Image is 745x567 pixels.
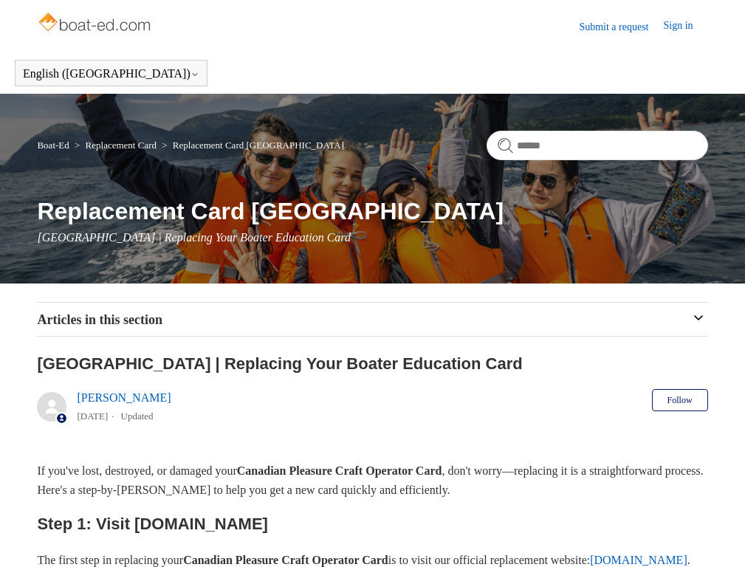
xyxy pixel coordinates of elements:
[77,410,108,422] time: 05/22/2024, 21:14
[37,140,72,151] li: Boat-Ed
[77,391,171,404] a: [PERSON_NAME]
[237,464,442,477] strong: Canadian Pleasure Craft Operator Card
[696,518,734,556] div: Live chat
[37,461,707,499] p: If you've lost, destroyed, or damaged your , don't worry—replacing it is a straightforward proces...
[37,231,351,244] span: [GEOGRAPHIC_DATA] | Replacing Your Boater Education Card
[72,140,159,151] li: Replacement Card
[173,140,344,151] a: Replacement Card [GEOGRAPHIC_DATA]
[183,554,388,566] strong: Canadian Pleasure Craft Operator Card
[37,140,69,151] a: Boat-Ed
[579,19,663,35] a: Submit a request
[663,18,707,35] a: Sign in
[652,389,708,411] button: Follow Article
[121,410,154,422] li: Updated
[590,554,687,566] a: [DOMAIN_NAME]
[37,312,162,327] span: Articles in this section
[37,511,707,537] h2: Step 1: Visit [DOMAIN_NAME]
[86,140,157,151] a: Replacement Card
[159,140,344,151] li: Replacement Card Canada
[37,351,707,376] h2: Canada | Replacing Your Boater Education Card
[37,193,707,229] h1: Replacement Card [GEOGRAPHIC_DATA]
[37,9,154,38] img: Boat-Ed Help Center home page
[487,131,708,160] input: Search
[23,67,199,80] button: English ([GEOGRAPHIC_DATA])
